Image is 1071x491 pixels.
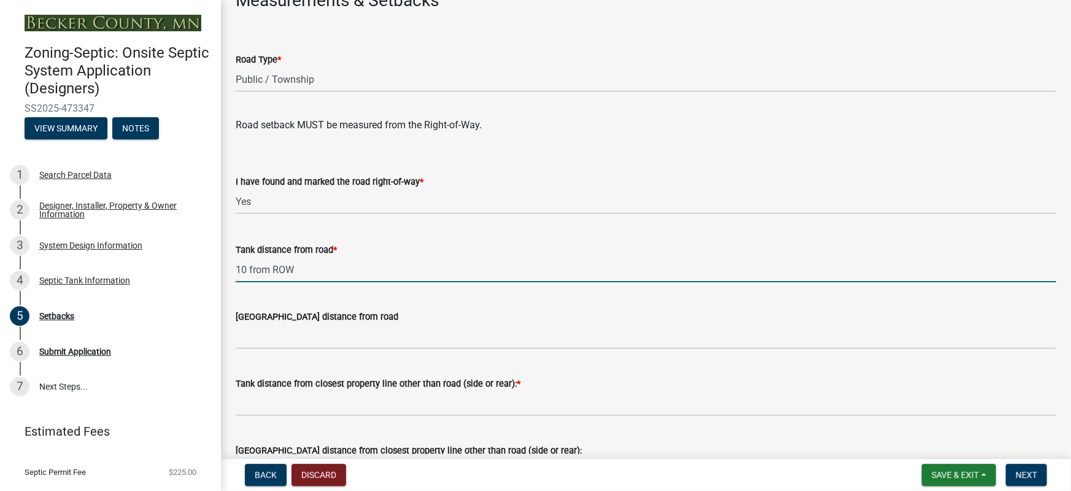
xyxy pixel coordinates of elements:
div: 3 [10,236,29,255]
span: Next [1016,470,1037,480]
div: 7 [10,377,29,396]
div: 5 [10,306,29,326]
div: 4 [10,271,29,290]
div: System Design Information [39,241,142,250]
label: [GEOGRAPHIC_DATA] distance from closest property line other than road (side or rear): [236,447,582,455]
h4: Zoning-Septic: Onsite Septic System Application (Designers) [25,44,211,97]
label: [GEOGRAPHIC_DATA] distance from road [236,313,398,322]
label: I have found and marked the road right-of-way [236,178,423,187]
button: Save & Exit [922,464,996,486]
div: 2 [10,200,29,220]
label: Tank distance from closest property line other than road (side or rear): [236,380,520,389]
span: Back [255,470,277,480]
a: Estimated Fees [10,419,201,444]
div: 6 [10,342,29,361]
button: Discard [292,464,346,486]
button: View Summary [25,117,107,139]
div: 1 [10,165,29,185]
span: Save & Exit [932,470,979,480]
label: Tank distance from road [236,246,337,255]
div: Search Parcel Data [39,171,112,179]
wm-modal-confirm: Notes [112,124,159,134]
button: Notes [112,117,159,139]
div: Setbacks [39,312,74,320]
div: Submit Application [39,347,111,356]
button: Back [245,464,287,486]
label: Road Type [236,56,281,64]
span: $225.00 [169,468,196,476]
div: Designer, Installer, Property & Owner Information [39,201,201,218]
div: Septic Tank Information [39,276,130,285]
wm-modal-confirm: Summary [25,124,107,134]
img: Becker County, Minnesota [25,15,201,31]
span: SS2025-473347 [25,102,196,114]
button: Next [1006,464,1047,486]
span: Septic Permit Fee [25,468,86,476]
div: Road setback MUST be measured from the Right-of-Way. [236,118,1056,133]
